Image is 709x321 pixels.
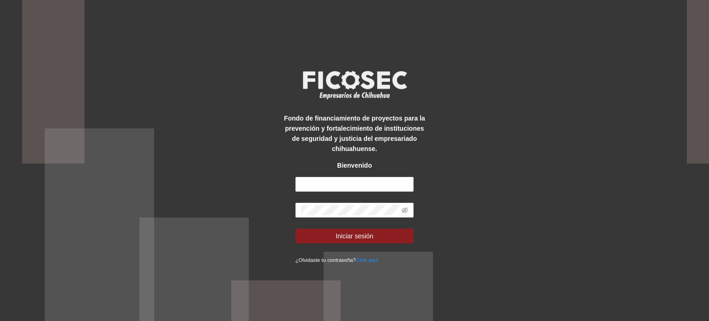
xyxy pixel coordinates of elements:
[295,257,378,263] small: ¿Olvidaste tu contraseña?
[297,68,412,102] img: logo
[402,207,408,213] span: eye-invisible
[295,229,414,243] button: Iniciar sesión
[336,231,373,241] span: Iniciar sesión
[284,115,425,152] strong: Fondo de financiamiento de proyectos para la prevención y fortalecimiento de instituciones de seg...
[356,257,379,263] a: Click aqui
[337,162,372,169] strong: Bienvenido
